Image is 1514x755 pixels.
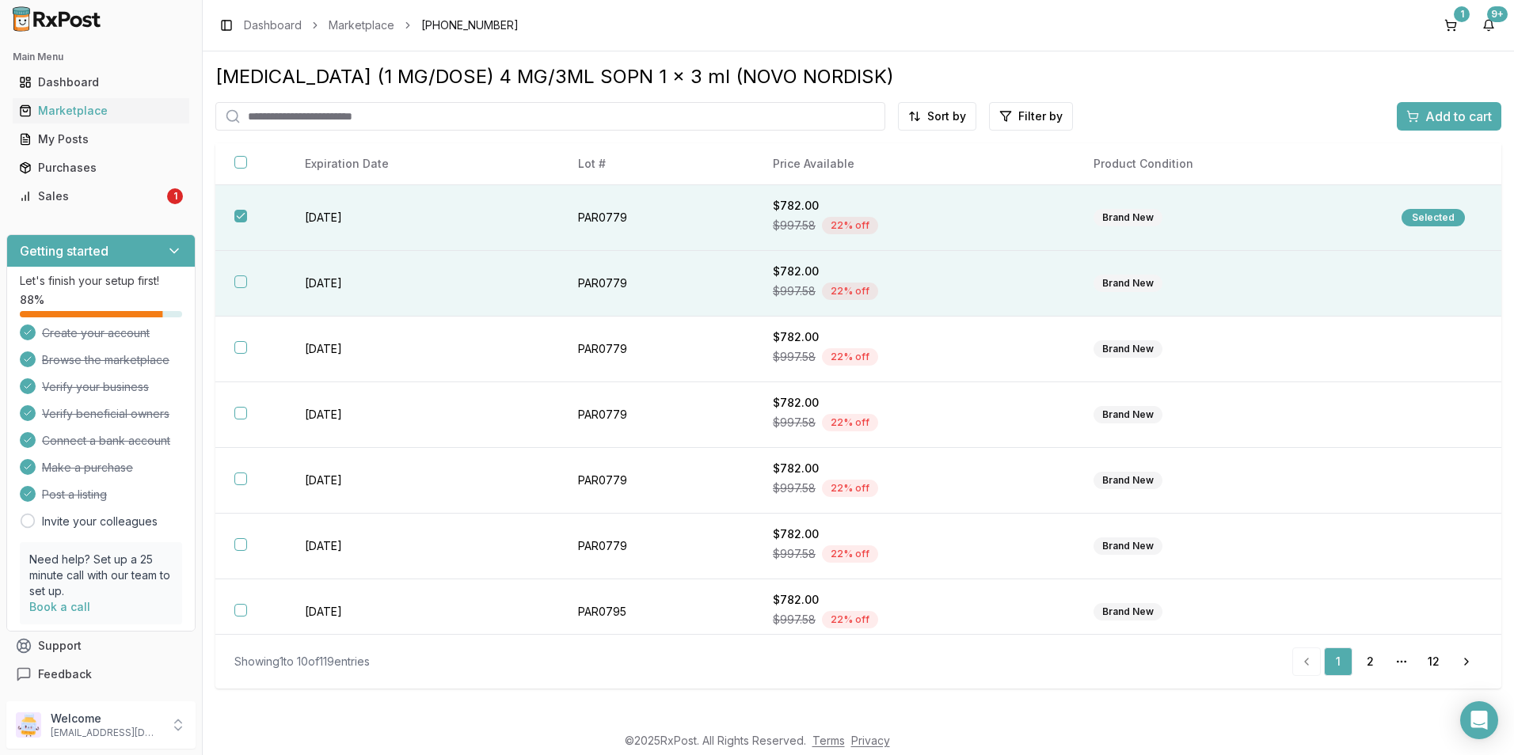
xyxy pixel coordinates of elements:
[42,325,150,341] span: Create your account
[19,131,183,147] div: My Posts
[13,97,189,125] a: Marketplace
[927,108,966,124] span: Sort by
[773,395,1056,411] div: $782.00
[329,17,394,33] a: Marketplace
[773,592,1056,608] div: $782.00
[286,382,558,448] td: [DATE]
[13,51,189,63] h2: Main Menu
[1397,102,1501,131] button: Add to cart
[773,198,1056,214] div: $782.00
[6,660,196,689] button: Feedback
[13,125,189,154] a: My Posts
[244,17,519,33] nav: breadcrumb
[6,155,196,180] button: Purchases
[773,349,816,365] span: $997.58
[19,160,183,176] div: Purchases
[559,317,754,382] td: PAR0779
[1419,647,1447,676] a: 12
[6,6,108,32] img: RxPost Logo
[773,461,1056,476] div: $782.00
[42,487,107,503] span: Post a listing
[822,545,878,563] div: 22 % off
[20,273,182,289] p: Let's finish your setup first!
[234,654,370,670] div: Showing 1 to 10 of 119 entries
[6,70,196,95] button: Dashboard
[286,514,558,579] td: [DATE]
[1094,603,1162,620] div: Brand New
[1460,701,1498,739] div: Open Intercom Messenger
[822,348,878,366] div: 22 % off
[13,182,189,211] a: Sales1
[773,329,1056,345] div: $782.00
[6,184,196,209] button: Sales1
[1454,6,1470,22] div: 1
[773,526,1056,542] div: $782.00
[1451,647,1482,676] a: Go to next page
[1402,209,1465,226] div: Selected
[1075,143,1383,185] th: Product Condition
[1094,472,1162,489] div: Brand New
[822,217,878,234] div: 22 % off
[773,283,816,299] span: $997.58
[559,251,754,317] td: PAR0779
[51,711,161,727] p: Welcome
[773,218,816,233] span: $997.58
[42,379,149,395] span: Verify your business
[822,611,878,628] div: 22 % off
[42,352,169,368] span: Browse the marketplace
[773,480,816,496] span: $997.58
[42,406,169,422] span: Verify beneficial owners
[1018,108,1063,124] span: Filter by
[1324,647,1352,676] a: 1
[559,514,754,579] td: PAR0779
[1425,107,1492,126] span: Add to cart
[559,185,754,251] td: PAR0779
[286,251,558,317] td: [DATE]
[13,154,189,182] a: Purchases
[13,68,189,97] a: Dashboard
[1094,537,1162,555] div: Brand New
[1094,406,1162,423] div: Brand New
[286,448,558,514] td: [DATE]
[1438,13,1463,38] button: 1
[286,317,558,382] td: [DATE]
[51,727,161,739] p: [EMAIL_ADDRESS][DOMAIN_NAME]
[773,546,816,562] span: $997.58
[851,734,890,747] a: Privacy
[20,241,108,260] h3: Getting started
[559,143,754,185] th: Lot #
[19,74,183,90] div: Dashboard
[421,17,519,33] span: [PHONE_NUMBER]
[1356,647,1384,676] a: 2
[559,382,754,448] td: PAR0779
[20,292,44,308] span: 88 %
[1094,209,1162,226] div: Brand New
[822,414,878,431] div: 22 % off
[1094,340,1162,358] div: Brand New
[773,264,1056,279] div: $782.00
[6,632,196,660] button: Support
[42,460,133,476] span: Make a purchase
[215,64,1501,89] div: [MEDICAL_DATA] (1 MG/DOSE) 4 MG/3ML SOPN 1 x 3 ml (NOVO NORDISK)
[773,612,816,628] span: $997.58
[286,185,558,251] td: [DATE]
[19,188,164,204] div: Sales
[754,143,1075,185] th: Price Available
[6,98,196,123] button: Marketplace
[286,143,558,185] th: Expiration Date
[989,102,1073,131] button: Filter by
[19,103,183,119] div: Marketplace
[1094,275,1162,292] div: Brand New
[559,579,754,645] td: PAR0795
[16,712,41,738] img: User avatar
[6,127,196,152] button: My Posts
[38,666,92,682] span: Feedback
[1476,13,1501,38] button: 9+
[42,433,170,449] span: Connect a bank account
[244,17,302,33] a: Dashboard
[812,734,845,747] a: Terms
[29,600,90,613] a: Book a call
[1487,6,1508,22] div: 9+
[822,480,878,497] div: 22 % off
